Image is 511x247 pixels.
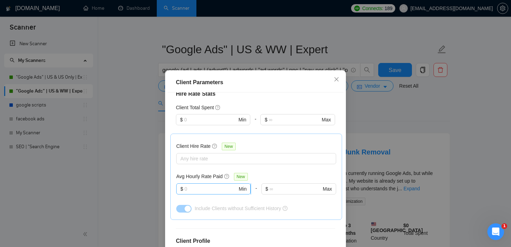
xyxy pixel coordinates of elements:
[224,174,230,179] span: question-circle
[176,173,223,180] h5: Avg Hourly Rate Paid
[195,206,281,211] span: Include Clients without Sufficient History
[487,223,504,240] iframe: Intercom live chat
[234,173,248,181] span: New
[215,105,221,110] span: question-circle
[212,143,218,149] span: question-circle
[184,116,237,123] input: 0
[176,90,335,98] h4: Hire Rate Stats
[327,70,346,89] button: Close
[269,116,320,123] input: ∞
[269,185,321,193] input: ∞
[176,104,214,111] h5: Client Total Spent
[239,185,247,193] span: Min
[322,116,331,123] span: Max
[250,114,260,134] div: -
[283,206,287,211] span: question-circle
[185,185,237,193] input: 0
[266,185,268,193] span: $
[265,116,267,123] span: $
[222,143,236,150] span: New
[238,116,246,123] span: Min
[502,223,507,229] span: 1
[176,142,211,150] h5: Client Hire Rate
[323,185,332,193] span: Max
[180,185,183,193] span: $
[180,116,183,123] span: $
[251,183,261,203] div: -
[176,78,335,87] div: Client Parameters
[334,77,339,82] span: close
[176,237,335,245] h4: Client Profile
